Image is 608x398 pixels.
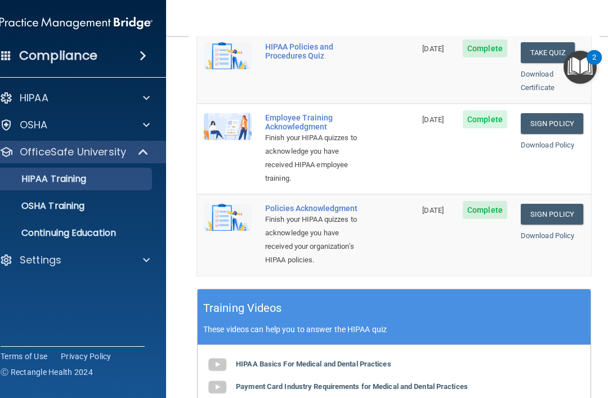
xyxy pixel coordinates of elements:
p: OSHA [20,118,48,132]
span: [DATE] [422,44,444,53]
a: Download Policy [521,141,575,149]
div: HIPAA Policies and Procedures Quiz [265,42,359,60]
a: Privacy Policy [61,351,111,362]
div: Finish your HIPAA quizzes to acknowledge you have received HIPAA employee training. [265,131,359,185]
p: HIPAA [20,91,48,105]
button: Open Resource Center, 2 new notifications [564,51,597,84]
b: HIPAA Basics For Medical and Dental Practices [236,360,391,368]
button: Take Quiz [521,42,575,63]
p: OfficeSafe University [20,145,126,159]
b: Payment Card Industry Requirements for Medical and Dental Practices [236,382,468,391]
img: gray_youtube_icon.38fcd6cc.png [206,354,229,376]
span: Complete [463,39,507,57]
a: Terms of Use [1,351,47,362]
a: Sign Policy [521,113,583,134]
h4: Compliance [19,48,97,64]
span: [DATE] [422,115,444,124]
p: Settings [20,253,61,267]
a: Download Certificate [521,70,555,92]
span: Ⓒ Rectangle Health 2024 [1,366,93,378]
span: Complete [463,201,507,219]
div: Finish your HIPAA quizzes to acknowledge you have received your organization’s HIPAA policies. [265,213,359,267]
a: Download Policy [521,231,575,240]
span: [DATE] [422,206,444,214]
span: Complete [463,110,507,128]
p: These videos can help you to answer the HIPAA quiz [203,325,585,334]
h5: Training Videos [203,298,282,318]
div: Employee Training Acknowledgment [265,113,359,131]
div: Policies Acknowledgment [265,204,359,213]
div: 2 [592,57,596,72]
a: Sign Policy [521,204,583,225]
